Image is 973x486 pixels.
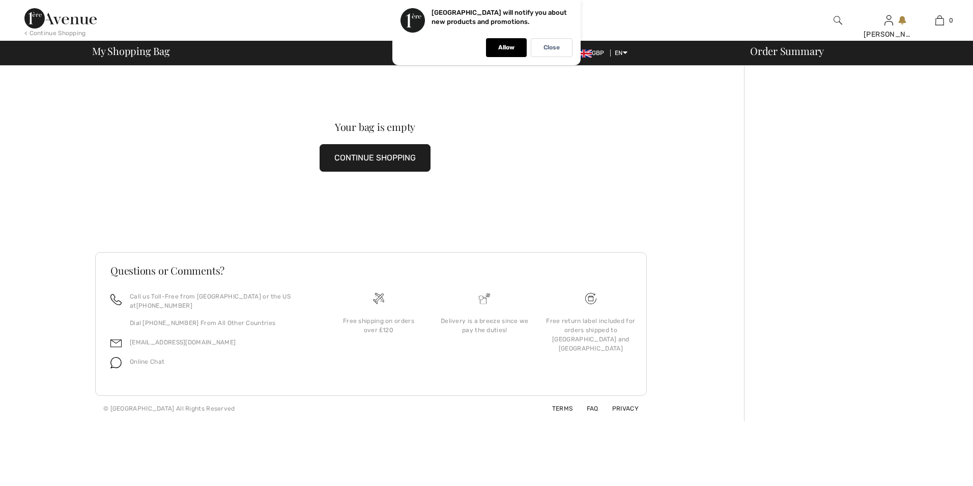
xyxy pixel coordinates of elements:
img: Delivery is a breeze since we pay the duties! [479,293,490,304]
a: Sign In [884,15,893,25]
div: © [GEOGRAPHIC_DATA] All Rights Reserved [103,404,235,413]
span: 0 [949,16,953,25]
a: Privacy [600,405,639,412]
div: Your bag is empty [123,122,627,132]
span: GBP [576,49,609,57]
p: Close [543,44,560,51]
div: [PERSON_NAME] [864,29,913,40]
img: Free shipping on orders over &#8356;120 [585,293,596,304]
div: Delivery is a breeze since we pay the duties! [440,316,529,335]
a: Terms [540,405,573,412]
img: My Bag [935,14,944,26]
span: Online Chat [130,358,164,365]
a: [EMAIL_ADDRESS][DOMAIN_NAME] [130,339,236,346]
a: [PHONE_NUMBER] [136,302,192,309]
img: search the website [834,14,842,26]
p: Call us Toll-Free from [GEOGRAPHIC_DATA] or the US at [130,292,313,310]
span: My Shopping Bag [92,46,170,56]
img: UK Pound [576,49,592,58]
button: CONTINUE SHOPPING [320,144,431,172]
a: 0 [914,14,964,26]
p: [GEOGRAPHIC_DATA] will notify you about new products and promotions. [432,9,567,25]
img: chat [110,357,122,368]
div: Free return label included for orders shipped to [GEOGRAPHIC_DATA] and [GEOGRAPHIC_DATA] [546,316,636,353]
img: call [110,294,122,305]
div: < Continue Shopping [24,29,86,38]
img: Free shipping on orders over &#8356;120 [373,293,384,304]
img: 1ère Avenue [24,8,97,29]
h3: Questions or Comments? [110,265,632,276]
span: EN [615,49,627,57]
a: FAQ [575,405,598,412]
div: Order Summary [738,46,967,56]
p: Dial [PHONE_NUMBER] From All Other Countries [130,318,313,328]
img: email [110,338,122,349]
p: Allow [498,44,514,51]
img: My Info [884,14,893,26]
div: Free shipping on orders over ₤120 [334,316,423,335]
